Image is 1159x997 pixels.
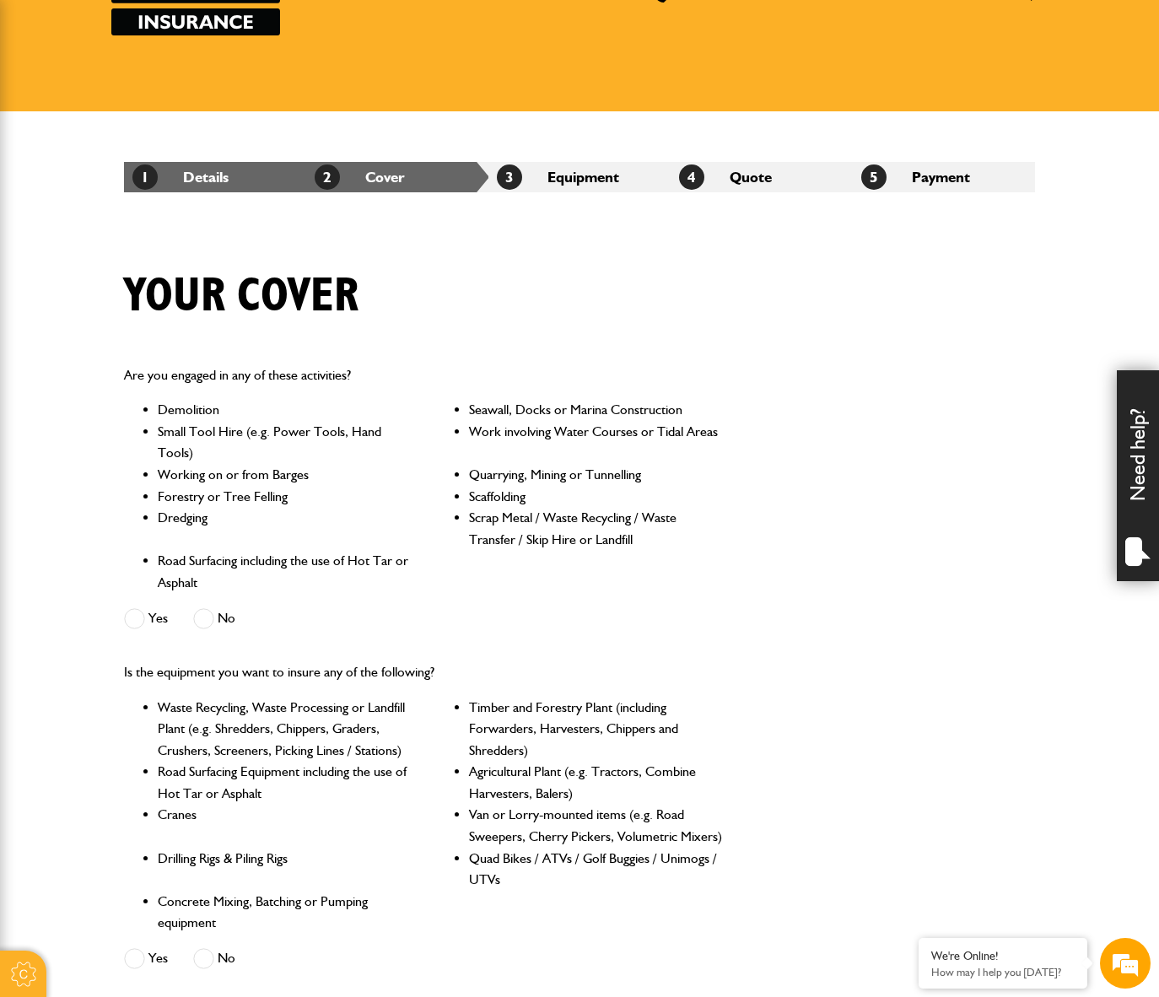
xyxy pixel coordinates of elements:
li: Timber and Forestry Plant (including Forwarders, Harvesters, Chippers and Shredders) [469,697,724,762]
li: Small Tool Hire (e.g. Power Tools, Hand Tools) [158,421,412,464]
li: Quad Bikes / ATVs / Golf Buggies / Unimogs / UTVs [469,848,724,891]
li: Demolition [158,399,412,421]
li: Van or Lorry-mounted items (e.g. Road Sweepers, Cherry Pickers, Volumetric Mixers) [469,804,724,847]
div: We're Online! [931,949,1075,963]
li: Work involving Water Courses or Tidal Areas [469,421,724,464]
li: Forestry or Tree Felling [158,486,412,508]
li: Quote [671,162,853,192]
li: Payment [853,162,1035,192]
span: 2 [315,164,340,190]
p: Are you engaged in any of these activities? [124,364,723,386]
div: Need help? [1117,370,1159,581]
span: 4 [679,164,704,190]
li: Road Surfacing Equipment including the use of Hot Tar or Asphalt [158,761,412,804]
li: Drilling Rigs & Piling Rigs [158,848,412,891]
span: 3 [497,164,522,190]
li: Equipment [488,162,671,192]
li: Working on or from Barges [158,464,412,486]
li: Dredging [158,507,412,550]
label: No [193,608,235,629]
li: Road Surfacing including the use of Hot Tar or Asphalt [158,550,412,593]
label: Yes [124,608,168,629]
h1: Your cover [124,268,358,325]
label: No [193,948,235,969]
label: Yes [124,948,168,969]
li: Concrete Mixing, Batching or Pumping equipment [158,891,412,934]
a: 1Details [132,168,229,186]
span: 5 [861,164,887,190]
p: How may I help you today? [931,966,1075,978]
li: Quarrying, Mining or Tunnelling [469,464,724,486]
li: Seawall, Docks or Marina Construction [469,399,724,421]
li: Scaffolding [469,486,724,508]
p: Is the equipment you want to insure any of the following? [124,661,723,683]
li: Cranes [158,804,412,847]
li: Waste Recycling, Waste Processing or Landfill Plant (e.g. Shredders, Chippers, Graders, Crushers,... [158,697,412,762]
span: 1 [132,164,158,190]
li: Cover [306,162,488,192]
li: Agricultural Plant (e.g. Tractors, Combine Harvesters, Balers) [469,761,724,804]
li: Scrap Metal / Waste Recycling / Waste Transfer / Skip Hire or Landfill [469,507,724,550]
